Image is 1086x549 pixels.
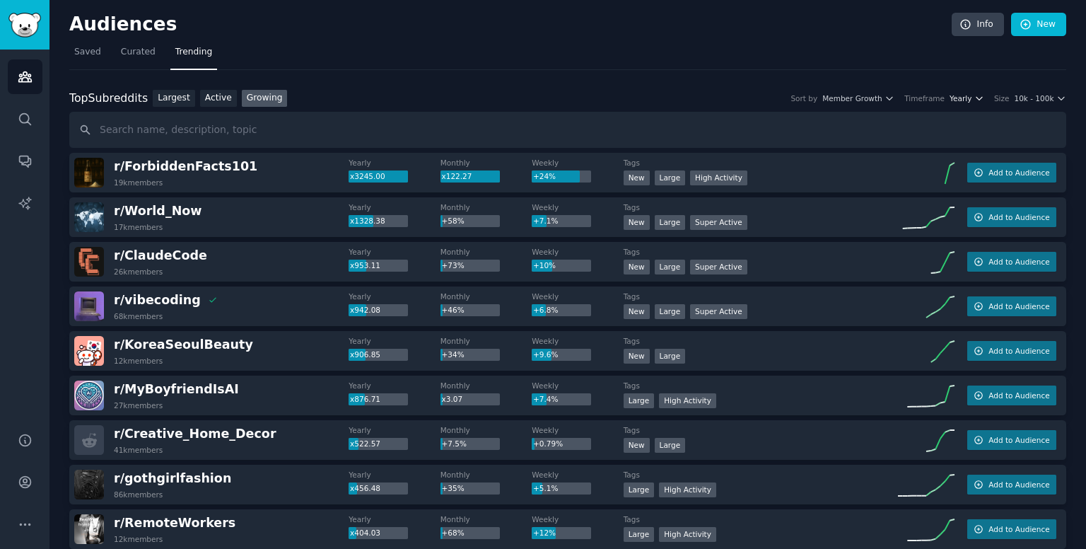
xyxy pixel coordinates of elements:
span: x953.11 [350,261,380,270]
span: x404.03 [350,528,380,537]
span: x876.71 [350,395,380,403]
span: Add to Audience [988,168,1049,178]
h2: Audiences [69,13,952,36]
div: Super Active [690,304,747,319]
span: Add to Audience [988,257,1049,267]
span: Yearly [950,93,971,103]
dt: Weekly [532,514,623,524]
span: r/ KoreaSeoulBeauty [114,337,253,352]
button: Add to Audience [967,163,1056,183]
span: +10% [533,261,556,270]
span: x3.07 [442,395,463,403]
span: Curated [121,46,156,59]
dt: Monthly [440,202,532,212]
div: New [624,260,650,274]
img: vibecoding [74,291,104,321]
dt: Yearly [349,470,440,480]
span: Add to Audience [988,524,1049,534]
span: +24% [533,172,556,180]
dt: Monthly [440,381,532,391]
a: Trending [170,41,217,70]
div: 12k members [114,356,163,366]
div: 68k members [114,311,163,321]
div: Large [655,215,686,230]
span: r/ World_Now [114,204,202,218]
div: 17k members [114,222,163,232]
span: +6.8% [533,306,558,314]
div: New [624,171,650,185]
button: Add to Audience [967,386,1056,405]
dt: Tags [624,247,898,257]
dt: Monthly [440,470,532,480]
span: x3245.00 [350,172,385,180]
dt: Yearly [349,202,440,212]
button: Add to Audience [967,252,1056,272]
span: +5.1% [533,484,558,492]
div: Super Active [690,215,747,230]
div: New [624,349,650,364]
dt: Weekly [532,381,623,391]
div: Large [655,171,686,185]
span: x456.48 [350,484,380,492]
button: 10k - 100k [1014,93,1066,103]
span: +35% [442,484,465,492]
img: GummySearch logo [8,13,41,37]
div: New [624,438,650,453]
a: Active [200,90,237,108]
div: 27k members [114,400,163,410]
dt: Monthly [440,247,532,257]
dt: Tags [624,336,898,346]
span: Trending [175,46,212,59]
span: r/ vibecoding [114,293,201,307]
span: Add to Audience [988,346,1049,356]
span: +58% [442,216,465,225]
span: +73% [442,261,465,270]
dt: Monthly [440,291,532,301]
div: Super Active [690,260,747,274]
button: Member Growth [822,93,894,103]
button: Add to Audience [967,430,1056,450]
dt: Yearly [349,158,440,168]
div: Size [994,93,1010,103]
dt: Weekly [532,425,623,435]
dt: Tags [624,158,898,168]
div: New [624,304,650,319]
span: 10k - 100k [1014,93,1053,103]
div: Large [624,527,655,542]
div: Large [655,260,686,274]
dt: Yearly [349,291,440,301]
span: x1328.38 [350,216,385,225]
a: Growing [242,90,288,108]
dt: Yearly [349,247,440,257]
div: Large [624,482,655,497]
a: Info [952,13,1004,37]
div: Timeframe [904,93,945,103]
div: 41k members [114,445,163,455]
a: Saved [69,41,106,70]
span: +7.4% [533,395,558,403]
span: Add to Audience [988,480,1049,490]
span: Add to Audience [988,435,1049,445]
span: +9.6% [533,350,558,359]
dt: Tags [624,425,898,435]
span: +7.1% [533,216,558,225]
div: Large [655,304,686,319]
dt: Monthly [440,336,532,346]
dt: Yearly [349,381,440,391]
div: High Activity [659,527,716,542]
div: Large [655,349,686,364]
span: Add to Audience [988,212,1049,222]
dt: Tags [624,381,898,391]
dt: Weekly [532,336,623,346]
div: Large [624,393,655,408]
dt: Tags [624,202,898,212]
dt: Yearly [349,514,440,524]
dt: Monthly [440,158,532,168]
span: x522.57 [350,439,380,448]
img: ForbiddenFacts101 [74,158,104,187]
span: r/ Creative_Home_Decor [114,427,276,441]
dt: Tags [624,470,898,480]
button: Add to Audience [967,475,1056,495]
button: Add to Audience [967,341,1056,361]
img: MyBoyfriendIsAI [74,381,104,410]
